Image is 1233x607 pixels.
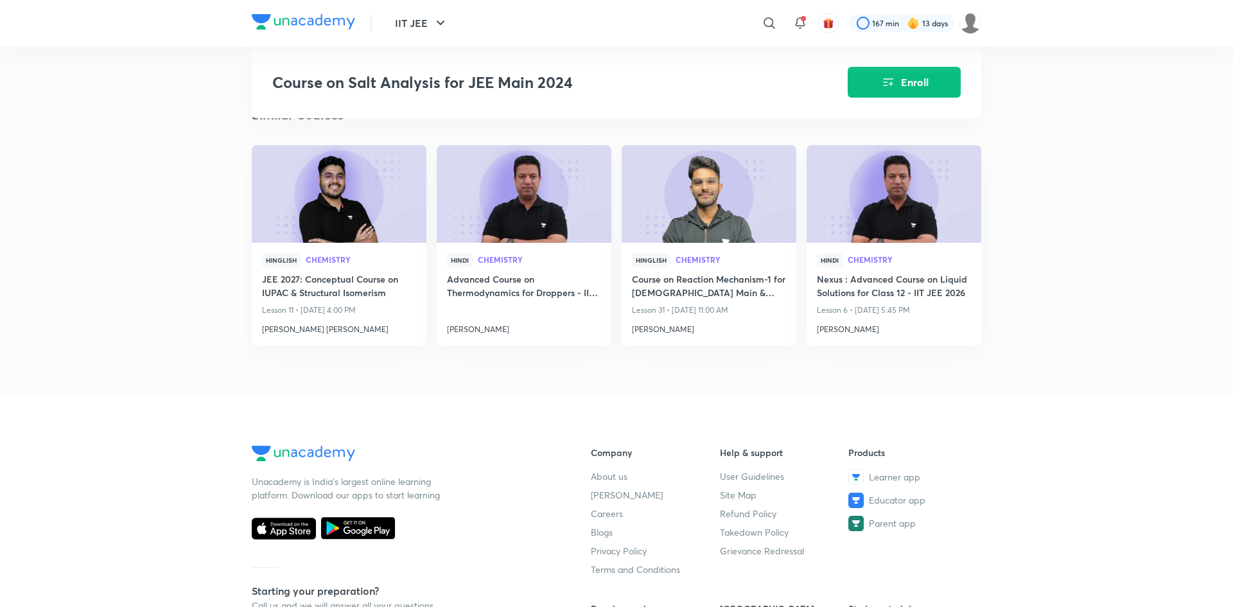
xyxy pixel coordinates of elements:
[869,470,920,484] span: Learner app
[435,144,613,243] img: new-thumbnail
[252,14,355,33] a: Company Logo
[720,507,849,520] a: Refund Policy
[437,145,611,243] a: new-thumbnail
[252,446,355,461] img: Company Logo
[250,144,428,243] img: new-thumbnail
[805,144,983,243] img: new-thumbnail
[720,446,849,459] h6: Help & support
[848,493,864,508] img: Educator app
[817,272,971,302] a: Nexus : Advanced Course on Liquid Solutions for Class 12 - IIT JEE 2026
[848,470,977,485] a: Learner app
[848,67,961,98] button: Enroll
[262,319,416,335] a: [PERSON_NAME] [PERSON_NAME]
[848,516,977,531] a: Parent app
[848,493,977,508] a: Educator app
[848,516,864,531] img: Parent app
[807,145,981,243] a: new-thumbnail
[591,446,720,459] h6: Company
[591,470,720,483] a: About us
[720,544,849,558] a: Grievance Redressal
[720,488,849,502] a: Site Map
[591,507,720,520] a: Careers
[591,507,623,520] span: Careers
[907,17,920,30] img: streak
[848,446,977,459] h6: Products
[447,272,601,302] a: Advanced Course on Thermodynamics for Droppers - IIT JEE 2026
[632,253,670,267] span: Hinglish
[306,256,416,263] span: Chemistry
[478,256,601,263] span: Chemistry
[720,470,849,483] a: User Guidelines
[869,493,925,507] span: Educator app
[387,10,456,36] button: IIT JEE
[676,256,786,265] a: Chemistry
[306,256,416,265] a: Chemistry
[817,302,971,319] p: Lesson 6 • [DATE] 5:45 PM
[591,563,720,576] a: Terms and Conditions
[676,256,786,263] span: Chemistry
[478,256,601,265] a: Chemistry
[632,302,786,319] p: Lesson 31 • [DATE] 11:00 AM
[817,253,843,267] span: Hindi
[720,525,849,539] a: Takedown Policy
[823,17,834,29] img: avatar
[252,14,355,30] img: Company Logo
[262,253,301,267] span: Hinglish
[252,583,550,599] h5: Starting your preparation?
[262,272,416,302] a: JEE 2027: Conceptual Course on IUPAC & Structural Isomerism
[848,470,864,485] img: Learner app
[869,516,916,530] span: Parent app
[848,256,971,265] a: Chemistry
[591,488,720,502] a: [PERSON_NAME]
[252,475,444,502] p: Unacademy is India’s largest online learning platform. Download our apps to start learning
[447,253,473,267] span: Hindi
[252,446,550,464] a: Company Logo
[817,319,971,335] a: [PERSON_NAME]
[622,145,796,243] a: new-thumbnail
[591,525,720,539] a: Blogs
[252,145,426,243] a: new-thumbnail
[632,319,786,335] a: [PERSON_NAME]
[272,73,775,92] h3: Course on Salt Analysis for JEE Main 2024
[620,144,798,243] img: new-thumbnail
[959,12,981,34] img: Aayush Kumar Jha
[818,13,839,33] button: avatar
[591,544,720,558] a: Privacy Policy
[848,256,971,263] span: Chemistry
[447,319,601,335] a: [PERSON_NAME]
[262,302,416,319] p: Lesson 11 • [DATE] 4:00 PM
[632,272,786,302] a: Course on Reaction Mechanism-1 for [DEMOGRAPHIC_DATA] Main & Advanced 2026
